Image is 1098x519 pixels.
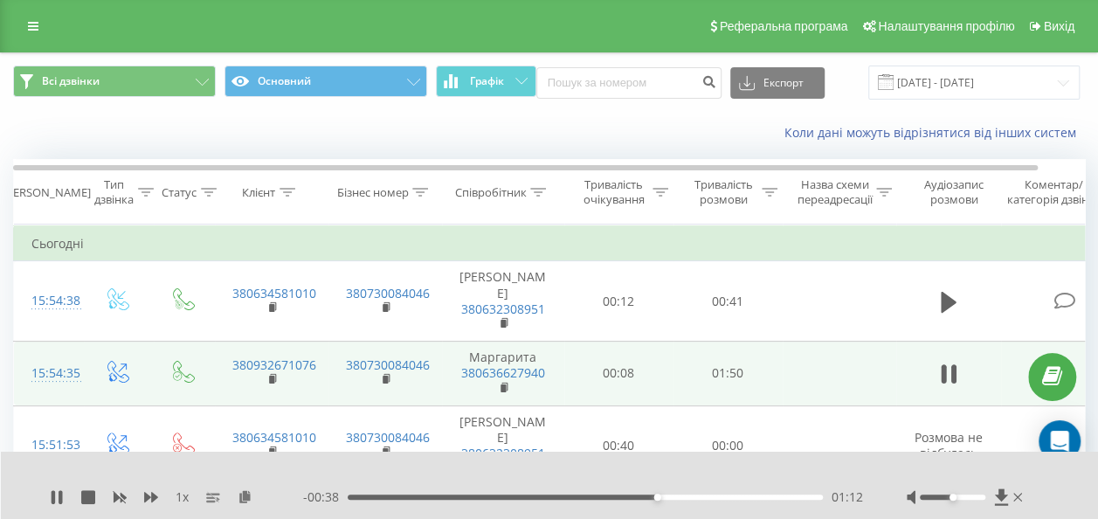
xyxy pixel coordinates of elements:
[176,488,189,506] span: 1 x
[1044,19,1074,33] span: Вихід
[654,494,661,501] div: Accessibility label
[461,301,545,317] a: 380632308951
[162,185,197,200] div: Статус
[346,429,430,446] a: 380730084046
[673,342,783,406] td: 01:50
[346,356,430,373] a: 380730084046
[1039,420,1081,462] div: Open Intercom Messenger
[442,261,564,342] td: [PERSON_NAME]
[94,177,134,207] div: Тип дзвінка
[31,428,66,462] div: 15:51:53
[536,67,722,99] input: Пошук за номером
[232,356,316,373] a: 380932671076
[564,261,673,342] td: 00:12
[31,356,66,391] div: 15:54:35
[915,429,983,461] span: Розмова не відбулась
[224,66,427,97] button: Основний
[336,185,408,200] div: Бізнес номер
[579,177,648,207] div: Тривалість очікування
[784,124,1085,141] a: Коли дані можуть відрізнятися вiд інших систем
[911,177,996,207] div: Аудіозапис розмови
[797,177,872,207] div: Назва схеми переадресації
[730,67,825,99] button: Експорт
[564,342,673,406] td: 00:08
[688,177,757,207] div: Тривалість розмови
[436,66,536,97] button: Графік
[232,285,316,301] a: 380634581010
[564,405,673,486] td: 00:40
[3,185,91,200] div: [PERSON_NAME]
[720,19,848,33] span: Реферальна програма
[461,445,545,461] a: 380632308951
[832,488,863,506] span: 01:12
[42,74,100,88] span: Всі дзвінки
[232,429,316,446] a: 380634581010
[303,488,348,506] span: - 00:38
[442,342,564,406] td: Маргарита
[13,66,216,97] button: Всі дзвінки
[470,75,504,87] span: Графік
[346,285,430,301] a: 380730084046
[242,185,275,200] div: Клієнт
[673,405,783,486] td: 00:00
[31,284,66,318] div: 15:54:38
[878,19,1014,33] span: Налаштування профілю
[454,185,526,200] div: Співробітник
[673,261,783,342] td: 00:41
[949,494,956,501] div: Accessibility label
[461,364,545,381] a: 380636627940
[442,405,564,486] td: [PERSON_NAME]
